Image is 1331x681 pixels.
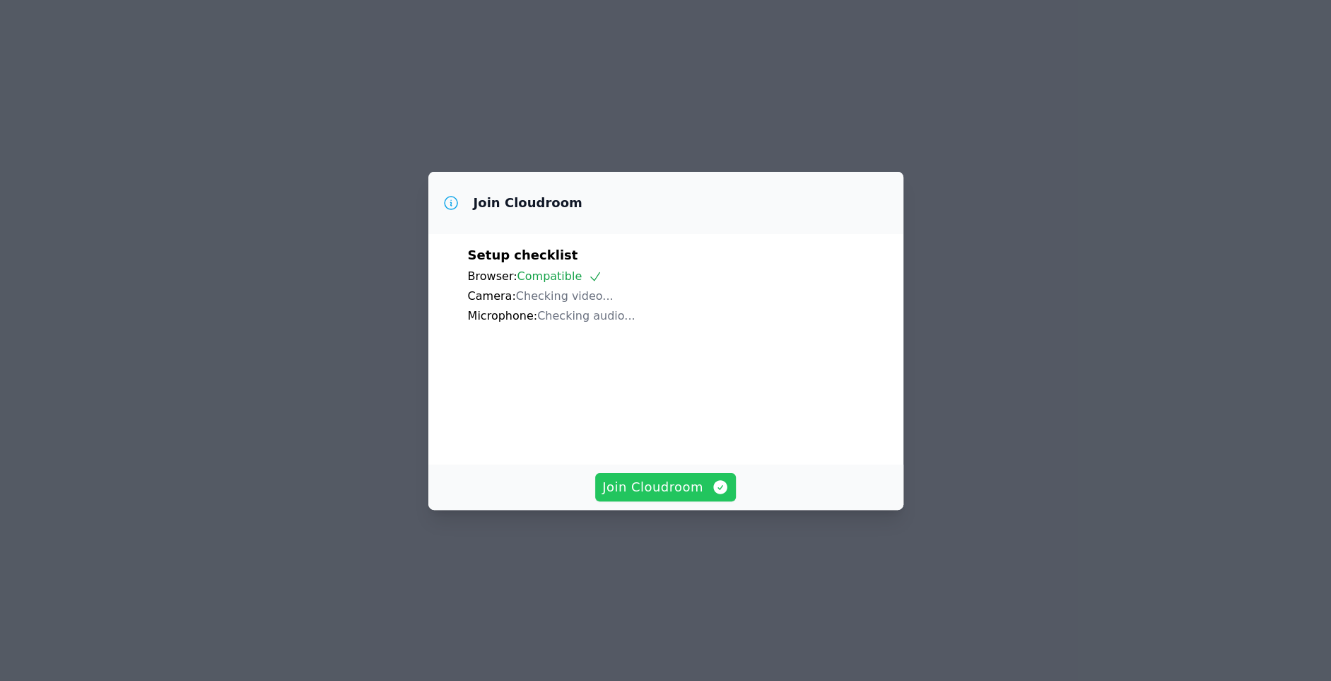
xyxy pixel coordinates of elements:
span: Setup checklist [468,248,578,262]
span: Checking video... [516,289,614,303]
span: Browser: [468,269,517,283]
h3: Join Cloudroom [474,194,582,211]
button: Join Cloudroom [595,473,736,501]
span: Checking audio... [537,309,635,322]
span: Join Cloudroom [602,477,729,497]
span: Compatible [517,269,602,283]
span: Camera: [468,289,516,303]
span: Microphone: [468,309,538,322]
